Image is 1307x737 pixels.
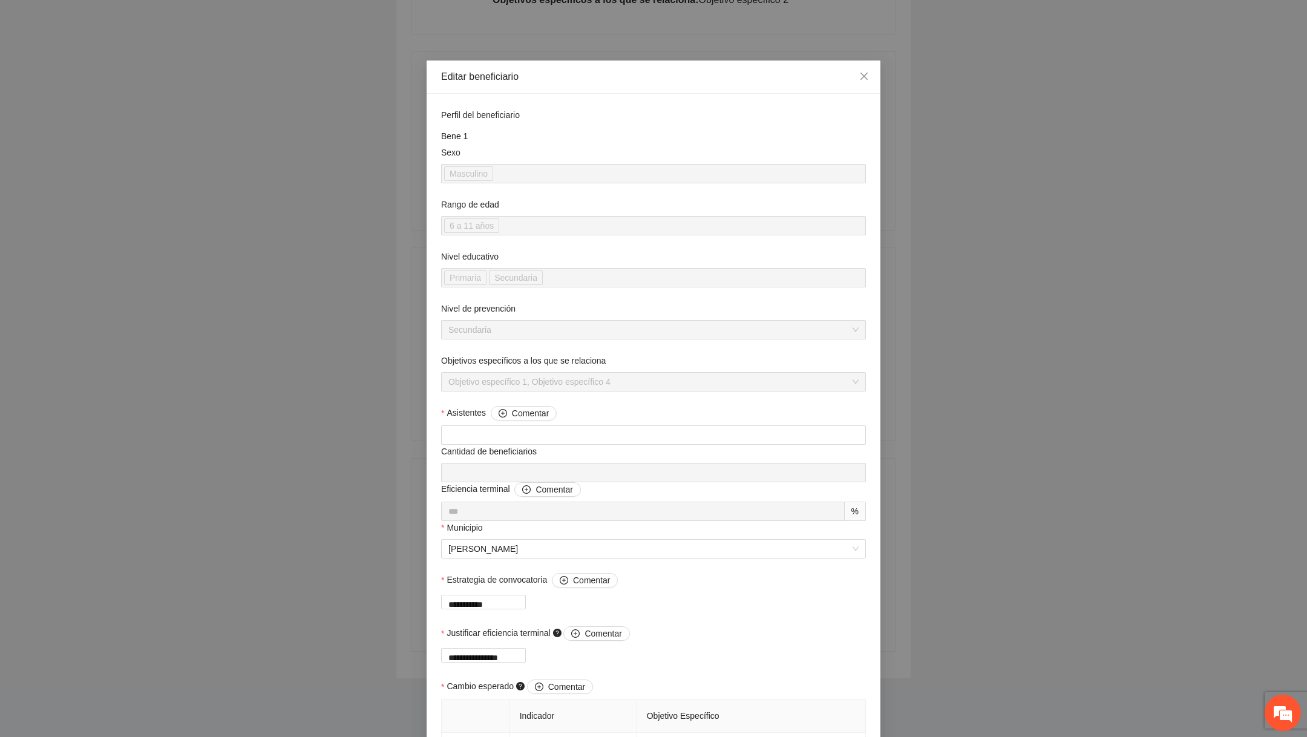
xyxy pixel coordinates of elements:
span: Justificar eficiencia terminal [447,626,629,641]
span: Comentar [573,574,610,587]
button: Close [848,61,880,93]
span: plus-circle [560,576,568,586]
th: Indicador [510,699,637,733]
div: Chatee con nosotros ahora [63,62,203,77]
span: plus-circle [522,485,531,495]
span: Allende [448,540,859,558]
span: Masculino [450,167,488,180]
div: % [845,502,866,521]
span: Eficiencia terminal [441,482,581,497]
span: Cantidad de beneficiarios [441,445,542,458]
span: Comentar [536,483,572,496]
div: Minimizar ventana de chat en vivo [198,6,228,35]
button: Justificar eficiencia terminal question-circle [563,626,629,641]
span: 6 a 11 años [450,219,494,232]
span: Cambio esperado [447,680,593,694]
span: plus-circle [571,629,580,639]
span: plus-circle [535,683,543,692]
span: Secundaria [448,321,859,339]
span: question-circle [516,682,525,690]
div: Bene 1 [441,129,866,143]
textarea: Escriba su mensaje y pulse “Intro” [6,330,231,373]
span: Comentar [585,627,621,640]
label: Municipio [441,521,483,534]
span: Comentar [512,407,549,420]
label: Objetivos específicos a los que se relaciona [441,354,606,367]
label: Nivel educativo [441,250,499,263]
button: Estrategia de convocatoria [552,573,618,588]
span: Estrategia de convocatoria [447,573,618,588]
span: Secundaria [489,270,543,285]
span: Asistentes [447,406,557,421]
button: Asistentes [491,406,557,421]
label: Rango de edad [441,198,499,211]
span: Primaria [444,270,486,285]
div: Editar beneficiario [441,70,866,84]
span: Masculino [444,166,493,181]
span: Comentar [548,680,585,693]
span: Perfil del beneficiario [441,108,525,122]
span: question-circle [553,629,562,637]
span: Objetivo específico 1, Objetivo específico 4 [448,373,859,391]
span: Estamos en línea. [70,162,167,284]
th: Objetivo Específico [637,699,866,733]
span: Primaria [450,271,481,284]
span: plus-circle [499,409,507,419]
button: Cambio esperado question-circle [527,680,593,694]
span: close [859,71,869,81]
span: 6 a 11 años [444,218,499,233]
button: Eficiencia terminal [514,482,580,497]
label: Sexo [441,146,460,159]
span: Secundaria [494,271,537,284]
label: Nivel de prevención [441,302,516,315]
